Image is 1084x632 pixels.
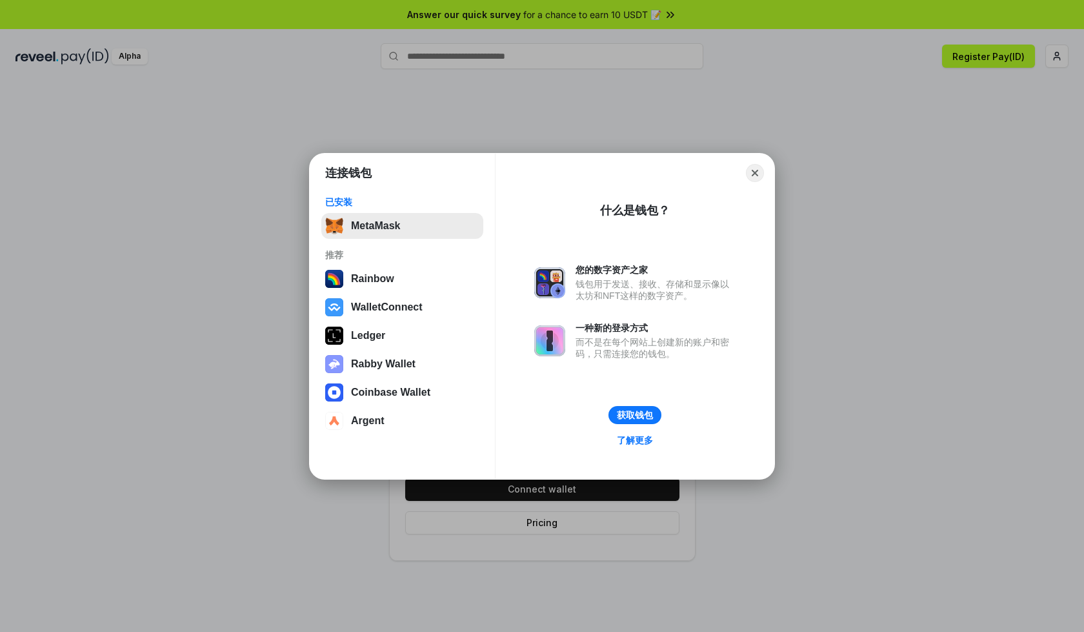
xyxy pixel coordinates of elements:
[534,325,565,356] img: svg+xml,%3Csvg%20xmlns%3D%22http%3A%2F%2Fwww.w3.org%2F2000%2Fsvg%22%20fill%3D%22none%22%20viewBox...
[351,415,385,427] div: Argent
[325,217,343,235] img: svg+xml,%3Csvg%20fill%3D%22none%22%20height%3D%2233%22%20viewBox%3D%220%200%2035%2033%22%20width%...
[534,267,565,298] img: svg+xml,%3Csvg%20xmlns%3D%22http%3A%2F%2Fwww.w3.org%2F2000%2Fsvg%22%20fill%3D%22none%22%20viewBox...
[321,408,483,434] button: Argent
[325,298,343,316] img: svg+xml,%3Csvg%20width%3D%2228%22%20height%3D%2228%22%20viewBox%3D%220%200%2028%2028%22%20fill%3D...
[321,294,483,320] button: WalletConnect
[351,301,423,313] div: WalletConnect
[617,409,653,421] div: 获取钱包
[351,387,430,398] div: Coinbase Wallet
[351,330,385,341] div: Ledger
[576,336,736,360] div: 而不是在每个网站上创建新的账户和密码，只需连接您的钱包。
[321,323,483,349] button: Ledger
[600,203,670,218] div: 什么是钱包？
[351,273,394,285] div: Rainbow
[321,213,483,239] button: MetaMask
[325,270,343,288] img: svg+xml,%3Csvg%20width%3D%22120%22%20height%3D%22120%22%20viewBox%3D%220%200%20120%20120%22%20fil...
[321,266,483,292] button: Rainbow
[325,165,372,181] h1: 连接钱包
[325,249,479,261] div: 推荐
[351,358,416,370] div: Rabby Wallet
[321,351,483,377] button: Rabby Wallet
[325,327,343,345] img: svg+xml,%3Csvg%20xmlns%3D%22http%3A%2F%2Fwww.w3.org%2F2000%2Fsvg%22%20width%3D%2228%22%20height%3...
[746,164,764,182] button: Close
[325,383,343,402] img: svg+xml,%3Csvg%20width%3D%2228%22%20height%3D%2228%22%20viewBox%3D%220%200%2028%2028%22%20fill%3D...
[325,196,479,208] div: 已安装
[609,432,661,449] a: 了解更多
[321,380,483,405] button: Coinbase Wallet
[617,434,653,446] div: 了解更多
[576,322,736,334] div: 一种新的登录方式
[351,220,400,232] div: MetaMask
[325,412,343,430] img: svg+xml,%3Csvg%20width%3D%2228%22%20height%3D%2228%22%20viewBox%3D%220%200%2028%2028%22%20fill%3D...
[325,355,343,373] img: svg+xml,%3Csvg%20xmlns%3D%22http%3A%2F%2Fwww.w3.org%2F2000%2Fsvg%22%20fill%3D%22none%22%20viewBox...
[608,406,661,424] button: 获取钱包
[576,278,736,301] div: 钱包用于发送、接收、存储和显示像以太坊和NFT这样的数字资产。
[576,264,736,276] div: 您的数字资产之家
